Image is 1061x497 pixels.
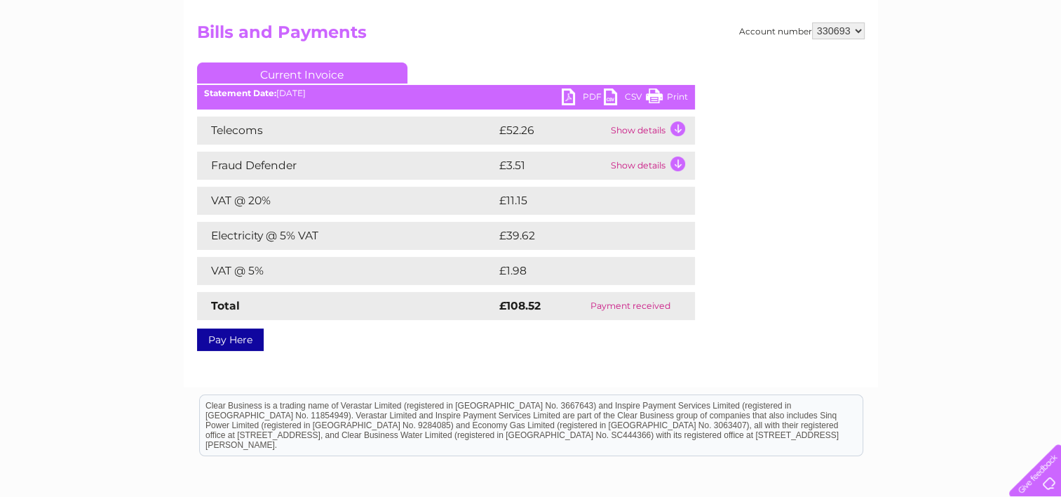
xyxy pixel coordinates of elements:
[496,152,607,180] td: £3.51
[496,222,667,250] td: £39.62
[1015,60,1048,70] a: Log out
[968,60,1002,70] a: Contact
[939,60,959,70] a: Blog
[607,117,695,145] td: Show details
[646,88,688,109] a: Print
[814,60,841,70] a: Water
[567,292,694,320] td: Payment received
[204,88,276,98] b: Statement Date:
[496,117,607,145] td: £52.26
[37,37,109,79] img: logo.png
[888,60,931,70] a: Telecoms
[562,88,604,109] a: PDF
[211,299,240,312] strong: Total
[197,187,496,215] td: VAT @ 20%
[197,152,496,180] td: Fraud Defender
[499,299,541,312] strong: £108.52
[739,22,865,39] div: Account number
[607,152,695,180] td: Show details
[496,257,661,285] td: £1.98
[197,257,496,285] td: VAT @ 5%
[200,8,863,68] div: Clear Business is a trading name of Verastar Limited (registered in [GEOGRAPHIC_DATA] No. 3667643...
[197,88,695,98] div: [DATE]
[197,22,865,49] h2: Bills and Payments
[197,117,496,145] td: Telecoms
[797,7,893,25] a: 0333 014 3131
[604,88,646,109] a: CSV
[496,187,662,215] td: £11.15
[849,60,880,70] a: Energy
[197,222,496,250] td: Electricity @ 5% VAT
[197,62,407,84] a: Current Invoice
[197,329,264,351] a: Pay Here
